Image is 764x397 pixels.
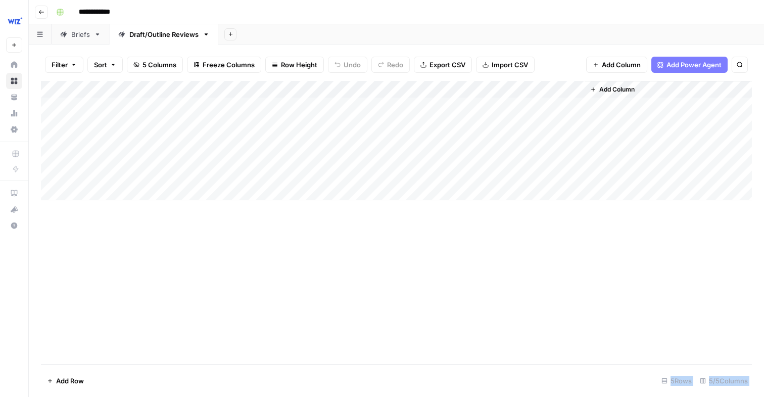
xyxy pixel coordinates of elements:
[56,376,84,386] span: Add Row
[429,60,465,70] span: Export CSV
[6,89,22,105] a: Your Data
[281,60,317,70] span: Row Height
[6,73,22,89] a: Browse
[6,121,22,138] a: Settings
[599,85,635,94] span: Add Column
[602,60,641,70] span: Add Column
[6,57,22,73] a: Home
[6,217,22,234] button: Help + Support
[666,60,722,70] span: Add Power Agent
[6,12,24,30] img: Wiz Logo
[110,24,218,45] a: Draft/Outline Reviews
[651,57,728,73] button: Add Power Agent
[586,83,639,96] button: Add Column
[7,202,22,217] div: What's new?
[586,57,647,73] button: Add Column
[387,60,403,70] span: Redo
[52,24,110,45] a: Briefs
[6,185,22,201] a: AirOps Academy
[142,60,176,70] span: 5 Columns
[371,57,410,73] button: Redo
[265,57,324,73] button: Row Height
[414,57,472,73] button: Export CSV
[203,60,255,70] span: Freeze Columns
[492,60,528,70] span: Import CSV
[52,60,68,70] span: Filter
[476,57,535,73] button: Import CSV
[6,201,22,217] button: What's new?
[87,57,123,73] button: Sort
[187,57,261,73] button: Freeze Columns
[6,105,22,121] a: Usage
[129,29,199,39] div: Draft/Outline Reviews
[71,29,90,39] div: Briefs
[657,373,696,389] div: 5 Rows
[127,57,183,73] button: 5 Columns
[696,373,752,389] div: 5/5 Columns
[94,60,107,70] span: Sort
[45,57,83,73] button: Filter
[344,60,361,70] span: Undo
[328,57,367,73] button: Undo
[41,373,90,389] button: Add Row
[6,8,22,33] button: Workspace: Wiz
